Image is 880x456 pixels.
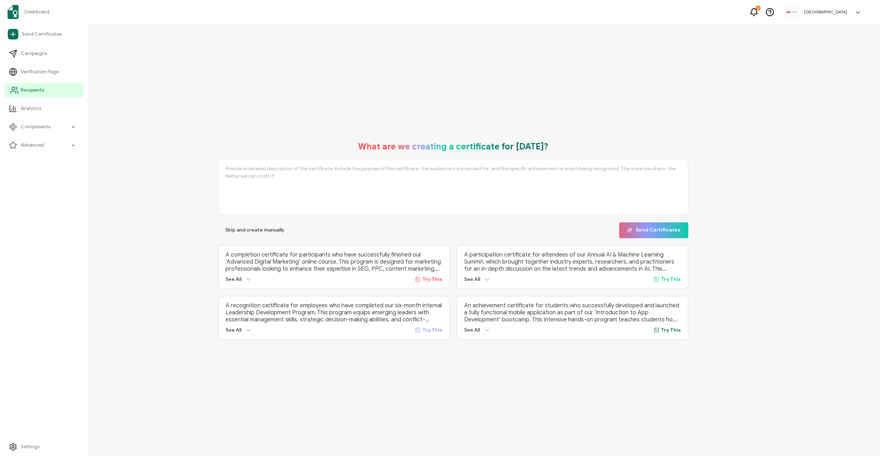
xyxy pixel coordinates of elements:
img: 534be6bd-3ab8-4108-9ccc-40d3e97e413d.png [787,11,797,13]
p: A completion certificate for participants who have successfully finished our ‘Advanced Digital Ma... [226,251,442,272]
span: Advanced [21,142,44,149]
p: A recognition certificate for employees who have completed our six-month internal Leadership Deve... [226,302,442,323]
a: Recipients [5,83,83,97]
h1: What are we creating a certificate for [DATE]? [358,141,548,152]
span: Analytics [21,105,41,112]
span: Try This [422,276,442,282]
div: 8 [756,6,761,11]
span: See All [464,327,480,333]
a: Settings [5,440,83,454]
span: Try This [422,327,442,333]
a: Send Certificates [5,26,83,42]
h5: [GEOGRAPHIC_DATA] [804,10,847,14]
span: Dashboard [25,8,49,16]
button: Send Certificates [619,222,688,238]
span: See All [226,276,241,282]
span: See All [464,276,480,282]
span: See All [226,327,241,333]
button: Skip and create manually [218,222,291,238]
a: Campaigns [5,47,83,61]
span: Settings [21,443,39,450]
span: Try This [661,327,681,333]
span: Recipients [21,87,44,94]
span: Campaigns [21,50,47,57]
p: An achievement certificate for students who successfully developed and launched a fully functiona... [464,302,681,323]
span: Send Certificates [22,31,62,38]
p: A participation certificate for attendees of our Annual AI & Machine Learning Summit, which broug... [464,251,681,272]
a: Verification Page [5,65,83,79]
span: Verification Page [21,68,59,75]
span: Skip and create manually [225,228,284,233]
img: sertifier-logomark-colored.svg [7,5,19,19]
span: Components [21,123,50,130]
span: Try This [661,276,681,282]
span: Send Certificates [627,228,681,233]
a: Dashboard [5,2,83,22]
a: Analytics [5,101,83,116]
